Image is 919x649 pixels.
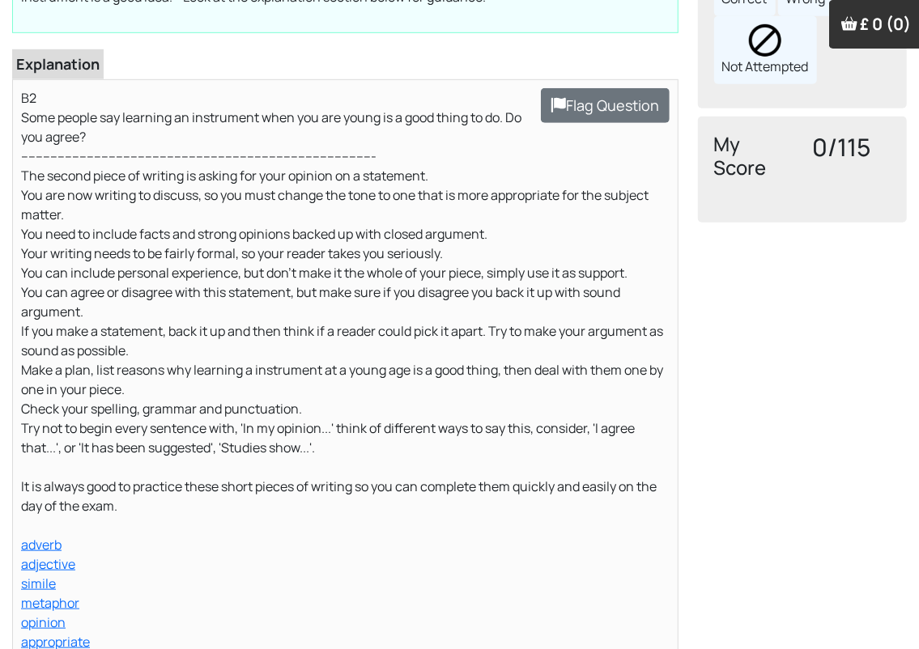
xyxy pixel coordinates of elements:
[812,133,891,162] h3: 0/115
[21,536,62,554] a: adverb
[21,575,56,592] a: simile
[21,613,66,631] a: opinion
[21,555,75,573] a: adjective
[860,13,911,35] span: £ 0 (0)
[16,54,100,74] b: Explanation
[841,15,857,32] img: Your items in the shopping basket
[714,16,817,84] div: Not Attempted
[714,133,793,179] h4: My Score
[21,594,79,612] a: metaphor
[749,24,781,57] img: block.png
[541,88,670,123] button: Flag Question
